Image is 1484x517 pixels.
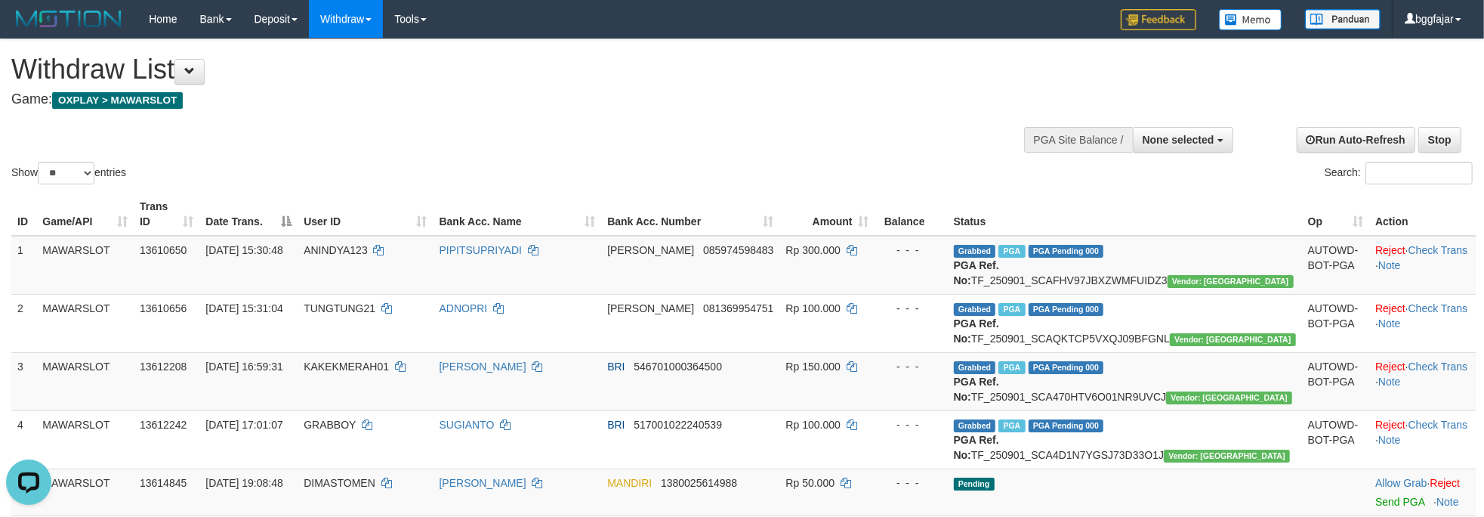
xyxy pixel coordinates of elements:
[11,92,974,107] h4: Game:
[607,302,694,314] span: [PERSON_NAME]
[440,419,495,431] a: SUGIANTO
[1170,333,1296,346] span: Vendor URL: https://secure10.1velocity.biz
[1436,496,1459,508] a: Note
[1302,294,1369,352] td: AUTOWD-BOT-PGA
[1375,361,1405,373] a: Reject
[440,477,526,489] a: [PERSON_NAME]
[6,6,51,51] button: Open LiveChat chat widget
[36,352,134,410] td: MAWARSLOT
[786,302,841,314] span: Rp 100.000
[1375,244,1405,256] a: Reject
[304,361,389,373] span: KAKEKMERAH01
[433,193,602,236] th: Bank Acc. Name: activate to sort column ascending
[205,302,282,314] span: [DATE] 15:31:04
[1024,127,1133,153] div: PGA Site Balance /
[998,361,1025,374] span: Marked by bggarif
[140,361,187,373] span: 13612208
[1430,477,1461,489] a: Reject
[661,477,737,489] span: Copy 1380025614988 to clipboard
[36,410,134,469] td: MAWARSLOT
[703,244,773,256] span: Copy 085974598483 to clipboard
[1302,193,1369,236] th: Op: activate to sort column ascending
[440,244,522,256] a: PIPITSUPRIYADI
[881,417,942,432] div: - - -
[1408,302,1468,314] a: Check Trans
[1143,134,1214,146] span: None selected
[1029,361,1104,374] span: PGA Pending
[607,477,652,489] span: MANDIRI
[140,419,187,431] span: 13612242
[607,361,625,373] span: BRI
[954,478,995,491] span: Pending
[140,244,187,256] span: 13610650
[948,410,1302,469] td: TF_250901_SCA4D1N7YGSJ73D33O1J
[948,236,1302,295] td: TF_250901_SCAFHV97JBXZWMFUIDZ3
[440,361,526,373] a: [PERSON_NAME]
[134,193,199,236] th: Trans ID: activate to sort column ascending
[1029,419,1104,432] span: PGA Pending
[786,419,841,431] span: Rp 100.000
[948,193,1302,236] th: Status
[199,193,298,236] th: Date Trans.: activate to sort column descending
[298,193,433,236] th: User ID: activate to sort column ascending
[1418,127,1461,153] a: Stop
[1375,477,1427,489] a: Allow Grab
[954,317,999,345] b: PGA Ref. No:
[875,193,948,236] th: Balance
[948,352,1302,410] td: TF_250901_SCA470HTV6O01NR9UVCJ
[1305,9,1381,29] img: panduan.png
[1375,302,1405,314] a: Reject
[36,236,134,295] td: MAWARSLOT
[38,162,94,184] select: Showentries
[954,434,999,461] b: PGA Ref. No:
[1375,419,1405,431] a: Reject
[304,244,368,256] span: ANINDYA123
[11,352,36,410] td: 3
[998,419,1025,432] span: Marked by bggarif
[11,294,36,352] td: 2
[1133,127,1233,153] button: None selected
[1302,352,1369,410] td: AUTOWD-BOT-PGA
[11,410,36,469] td: 4
[36,469,134,515] td: MAWARSLOT
[11,193,36,236] th: ID
[954,259,999,286] b: PGA Ref. No:
[1375,477,1430,489] span: ·
[304,302,375,314] span: TUNGTUNG21
[634,419,722,431] span: Copy 517001022240539 to clipboard
[786,361,841,373] span: Rp 150.000
[780,193,875,236] th: Amount: activate to sort column ascending
[1369,410,1476,469] td: · ·
[52,92,183,109] span: OXPLAY > MAWARSLOT
[1164,450,1290,463] span: Vendor URL: https://secure10.1velocity.biz
[205,244,282,256] span: [DATE] 15:30:48
[11,236,36,295] td: 1
[1408,244,1468,256] a: Check Trans
[1029,245,1104,258] span: PGA Pending
[607,244,694,256] span: [PERSON_NAME]
[1369,294,1476,352] td: · ·
[786,244,841,256] span: Rp 300.000
[1369,469,1476,515] td: ·
[1375,496,1424,508] a: Send PGA
[998,303,1025,316] span: Marked by bggariesamuel
[1378,376,1401,388] a: Note
[140,302,187,314] span: 13610656
[954,361,996,374] span: Grabbed
[786,477,835,489] span: Rp 50.000
[1378,434,1401,446] a: Note
[954,245,996,258] span: Grabbed
[881,475,942,491] div: - - -
[1302,236,1369,295] td: AUTOWD-BOT-PGA
[11,54,974,85] h1: Withdraw List
[1408,361,1468,373] a: Check Trans
[36,193,134,236] th: Game/API: activate to sort column ascending
[1168,275,1294,288] span: Vendor URL: https://secure10.1velocity.biz
[1297,127,1415,153] a: Run Auto-Refresh
[881,359,942,374] div: - - -
[1325,162,1473,184] label: Search:
[36,294,134,352] td: MAWARSLOT
[11,162,126,184] label: Show entries
[881,243,942,258] div: - - -
[1219,9,1282,30] img: Button%20Memo.svg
